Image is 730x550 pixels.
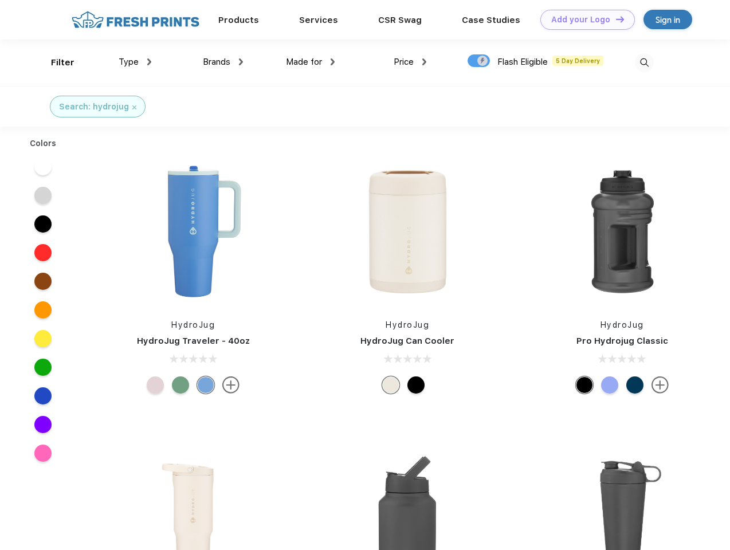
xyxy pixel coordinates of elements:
img: fo%20logo%202.webp [68,10,203,30]
img: func=resize&h=266 [117,155,269,308]
img: more.svg [222,376,240,394]
span: Made for [286,57,322,67]
a: HydroJug Traveler - 40oz [137,336,250,346]
div: Sign in [656,13,680,26]
img: dropdown.png [239,58,243,65]
div: Filter [51,56,74,69]
div: Hyper Blue [601,376,618,394]
div: Black [576,376,593,394]
img: func=resize&h=266 [546,155,698,308]
img: filter_cancel.svg [132,105,136,109]
div: Add your Logo [551,15,610,25]
img: dropdown.png [422,58,426,65]
img: dropdown.png [147,58,151,65]
a: Sign in [643,10,692,29]
span: Price [394,57,414,67]
span: 5 Day Delivery [552,56,603,66]
span: Brands [203,57,230,67]
a: HydroJug [386,320,429,329]
img: more.svg [651,376,669,394]
img: DT [616,16,624,22]
div: Sage [172,376,189,394]
a: HydroJug [171,320,215,329]
div: Black [407,376,425,394]
a: HydroJug [601,320,644,329]
img: dropdown.png [331,58,335,65]
span: Flash Eligible [497,57,548,67]
div: Cream [382,376,399,394]
img: func=resize&h=266 [331,155,484,308]
a: Products [218,15,259,25]
a: HydroJug Can Cooler [360,336,454,346]
img: desktop_search.svg [635,53,654,72]
div: Navy [626,376,643,394]
div: Riptide [197,376,214,394]
a: Pro Hydrojug Classic [576,336,668,346]
div: Colors [21,137,65,150]
span: Type [119,57,139,67]
div: Search: hydrojug [59,101,129,113]
div: Pink Sand [147,376,164,394]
